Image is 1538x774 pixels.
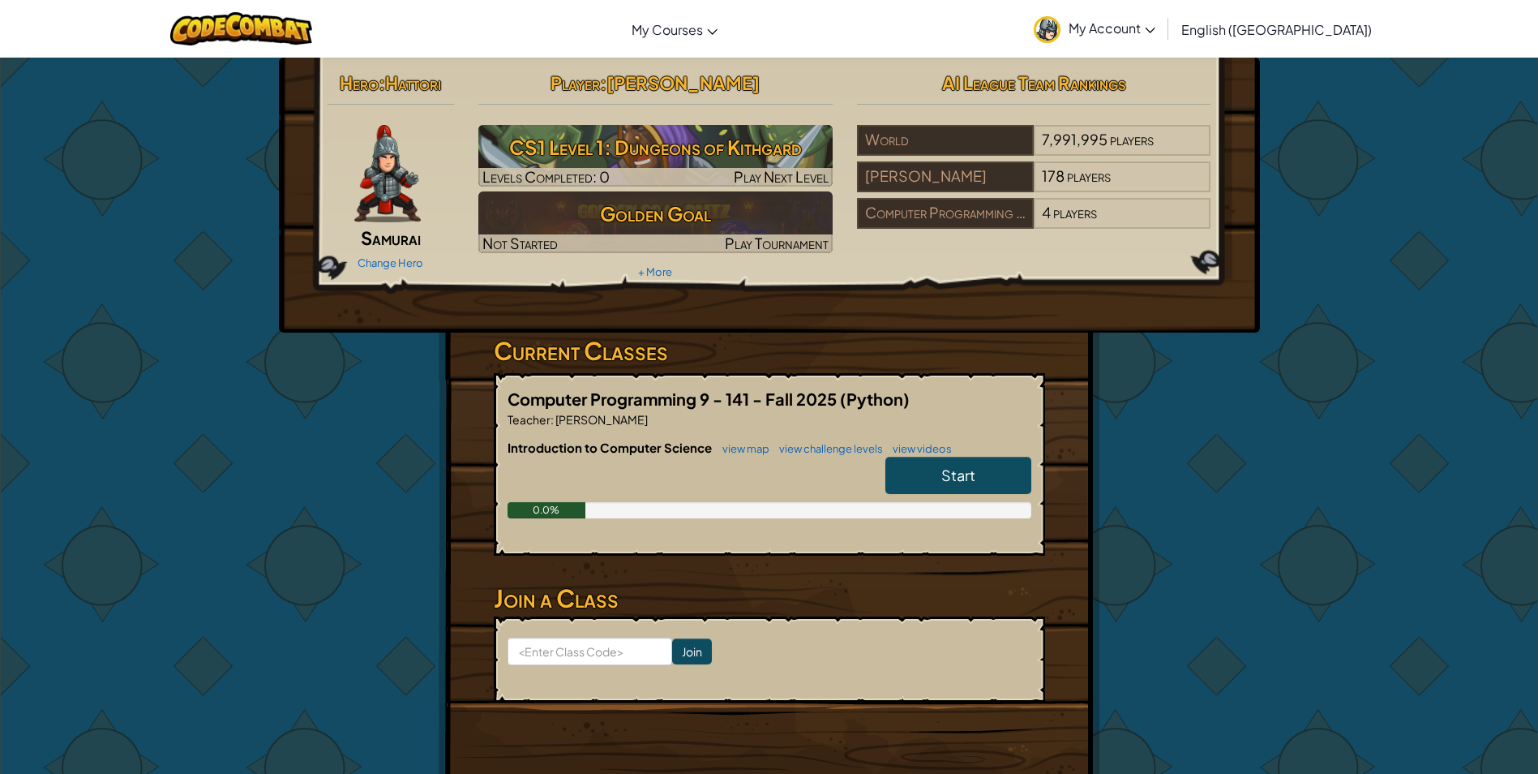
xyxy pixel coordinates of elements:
[385,71,441,94] span: Hattori
[1034,16,1060,43] img: avatar
[1042,203,1051,221] span: 4
[361,226,421,249] span: Samurai
[340,71,379,94] span: Hero
[482,167,610,186] span: Levels Completed: 0
[638,265,672,278] a: + More
[1173,7,1380,51] a: English ([GEOGRAPHIC_DATA])
[551,71,600,94] span: Player
[857,213,1211,232] a: Computer Programming 9 - 141 - Fall 20254players
[358,256,423,269] a: Change Hero
[600,71,606,94] span: :
[606,71,760,94] span: [PERSON_NAME]
[857,161,1034,192] div: [PERSON_NAME]
[771,442,883,455] a: view challenge levels
[354,125,421,222] img: samurai.pose.png
[1069,19,1155,37] span: My Account
[714,442,769,455] a: view map
[1110,130,1154,148] span: players
[508,638,672,665] input: <Enter Class Code>
[554,412,648,427] span: [PERSON_NAME]
[478,125,833,187] img: CS1 Level 1: Dungeons of Kithgard
[885,442,952,455] a: view videos
[734,167,829,186] span: Play Next Level
[623,7,726,51] a: My Courses
[478,125,833,187] a: Play Next Level
[857,125,1034,156] div: World
[508,389,840,409] span: Computer Programming 9 - 141 - Fall 2025
[494,333,1045,369] h3: Current Classes
[672,639,712,664] input: Join
[508,502,586,518] div: 0.0%
[942,71,1126,94] span: AI League Team Rankings
[482,234,558,252] span: Not Started
[1053,203,1097,221] span: players
[941,466,975,484] span: Start
[478,129,833,166] h3: CS1 Level 1: Dungeons of Kithgard
[170,12,312,45] img: CodeCombat logo
[857,140,1211,159] a: World7,991,995players
[1026,3,1163,54] a: My Account
[632,21,703,38] span: My Courses
[1042,166,1065,185] span: 178
[1067,166,1111,185] span: players
[478,191,833,253] img: Golden Goal
[478,191,833,253] a: Golden GoalNot StartedPlay Tournament
[551,412,554,427] span: :
[857,198,1034,229] div: Computer Programming 9 - 141 - Fall 2025
[478,196,833,232] h3: Golden Goal
[508,412,551,427] span: Teacher
[1042,130,1107,148] span: 7,991,995
[857,177,1211,196] a: [PERSON_NAME]178players
[508,440,714,455] span: Introduction to Computer Science
[1181,21,1372,38] span: English ([GEOGRAPHIC_DATA])
[840,389,910,409] span: (Python)
[725,234,829,252] span: Play Tournament
[494,580,1045,617] h3: Join a Class
[379,71,385,94] span: :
